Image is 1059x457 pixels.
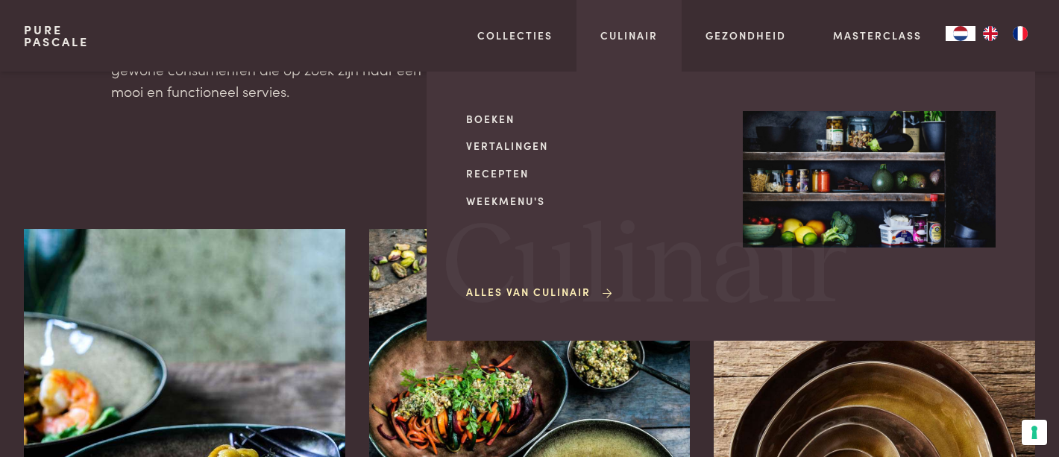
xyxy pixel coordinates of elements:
[975,26,1005,41] a: EN
[833,28,922,43] a: Masterclass
[946,26,975,41] div: Language
[946,26,1035,41] aside: Language selected: Nederlands
[743,111,996,248] img: Culinair
[466,284,615,300] a: Alles van Culinair
[466,193,719,209] a: Weekmenu's
[1022,420,1047,445] button: Uw voorkeuren voor toestemming voor trackingtechnologieën
[442,211,848,325] span: Culinair
[466,166,719,181] a: Recepten
[477,28,553,43] a: Collecties
[600,28,658,43] a: Culinair
[24,24,89,48] a: PurePascale
[975,26,1035,41] ul: Language list
[466,138,719,154] a: Vertalingen
[946,26,975,41] a: NL
[1005,26,1035,41] a: FR
[466,111,719,127] a: Boeken
[706,28,786,43] a: Gezondheid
